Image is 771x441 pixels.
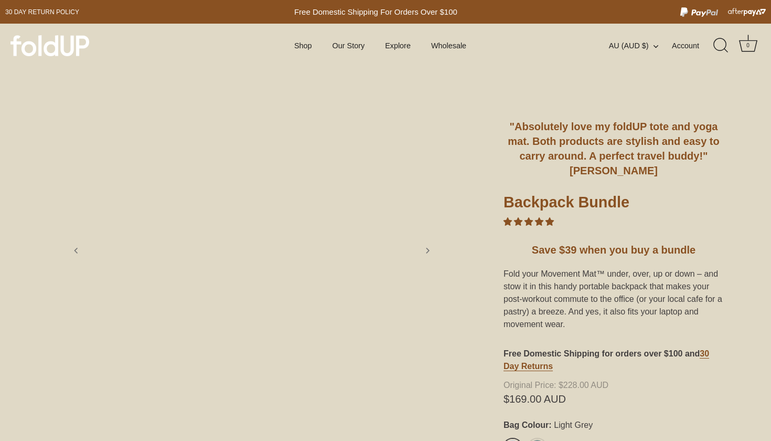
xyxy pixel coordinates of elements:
[743,40,753,51] div: 0
[504,268,724,331] p: Fold your Movement Mat™ under, over, up or down – and stow it in this handy portable backpack tha...
[504,381,721,390] span: $228.00 AUD
[323,36,373,56] a: Our Story
[504,193,724,216] h1: Backpack Bundle
[504,217,554,226] span: 5.00 stars
[609,41,670,50] button: AU (AUD $)
[422,36,476,56] a: Wholesale
[269,36,492,56] div: Primary navigation
[65,239,88,262] a: Previous slide
[736,34,759,57] a: Cart
[672,39,718,52] a: Account
[416,239,439,262] a: Next slide
[504,349,700,358] strong: Free Domestic Shipping for orders over $100 and
[376,36,420,56] a: Explore
[5,6,79,18] a: 30 day Return policy
[504,420,724,430] label: Bag Colour:
[552,420,593,430] span: Light Grey
[285,36,321,56] a: Shop
[504,395,724,403] span: $169.00 AUD
[710,34,733,57] a: Search
[504,119,724,178] h5: "Absolutely love my foldUP tote and yoga mat. Both products are stylish and easy to carry around....
[504,243,724,257] h5: Save $39 when you buy a bundle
